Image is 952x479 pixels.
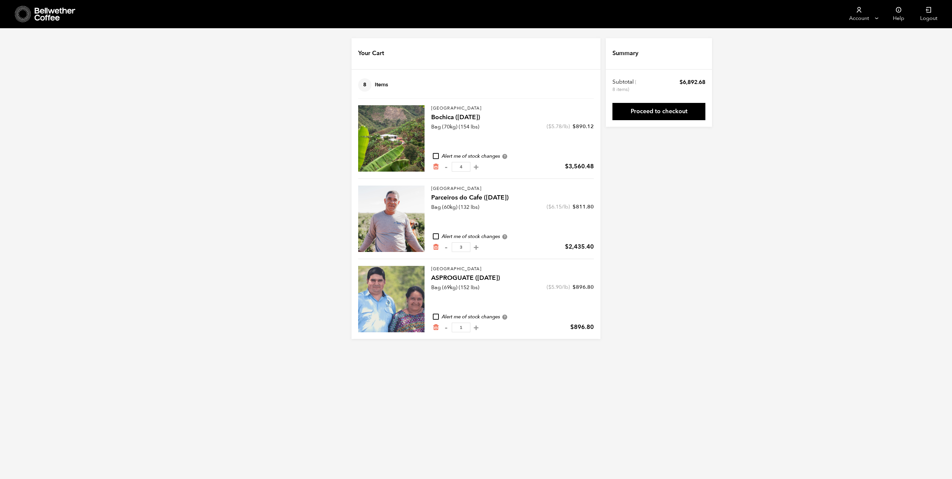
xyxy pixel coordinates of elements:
bdi: 5.90 [548,283,562,291]
span: ( /lb) [547,203,570,210]
bdi: 896.80 [573,283,594,291]
span: $ [573,203,576,210]
bdi: 5.78 [548,123,562,130]
input: Qty [452,242,470,252]
span: $ [573,123,576,130]
span: $ [548,203,551,210]
div: Alert me of stock changes [431,233,594,240]
span: $ [548,123,551,130]
button: + [472,164,480,170]
p: Bag (70kg) (154 lbs) [431,123,479,131]
th: Subtotal [612,78,637,93]
div: Alert me of stock changes [431,153,594,160]
a: Proceed to checkout [612,103,705,120]
button: - [442,164,450,170]
h4: Items [358,78,388,92]
div: Alert me of stock changes [431,313,594,321]
a: Remove from cart [433,244,439,251]
button: - [442,244,450,251]
span: ( /lb) [547,123,570,130]
span: $ [570,323,574,331]
input: Qty [452,323,470,332]
bdi: 6.15 [548,203,562,210]
a: Remove from cart [433,324,439,331]
h4: ASPROGUATE ([DATE]) [431,274,594,283]
h4: Summary [612,49,638,58]
span: 8 [358,78,371,92]
h4: Parceiros do Cafe ([DATE]) [431,193,594,202]
button: - [442,324,450,331]
bdi: 2,435.40 [565,243,594,251]
p: Bag (69kg) (152 lbs) [431,283,479,291]
bdi: 811.80 [573,203,594,210]
span: $ [573,283,576,291]
p: [GEOGRAPHIC_DATA] [431,105,594,112]
bdi: 6,892.68 [679,78,705,86]
p: [GEOGRAPHIC_DATA] [431,266,594,273]
button: + [472,244,480,251]
span: $ [565,243,569,251]
span: $ [565,162,569,171]
p: Bag (60kg) (132 lbs) [431,203,479,211]
input: Qty [452,162,470,172]
span: ( /lb) [547,283,570,291]
h4: Bochica ([DATE]) [431,113,594,122]
bdi: 3,560.48 [565,162,594,171]
h4: Your Cart [358,49,384,58]
button: + [472,324,480,331]
bdi: 896.80 [570,323,594,331]
a: Remove from cart [433,163,439,170]
span: $ [548,283,551,291]
bdi: 890.12 [573,123,594,130]
p: [GEOGRAPHIC_DATA] [431,186,594,192]
span: $ [679,78,683,86]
